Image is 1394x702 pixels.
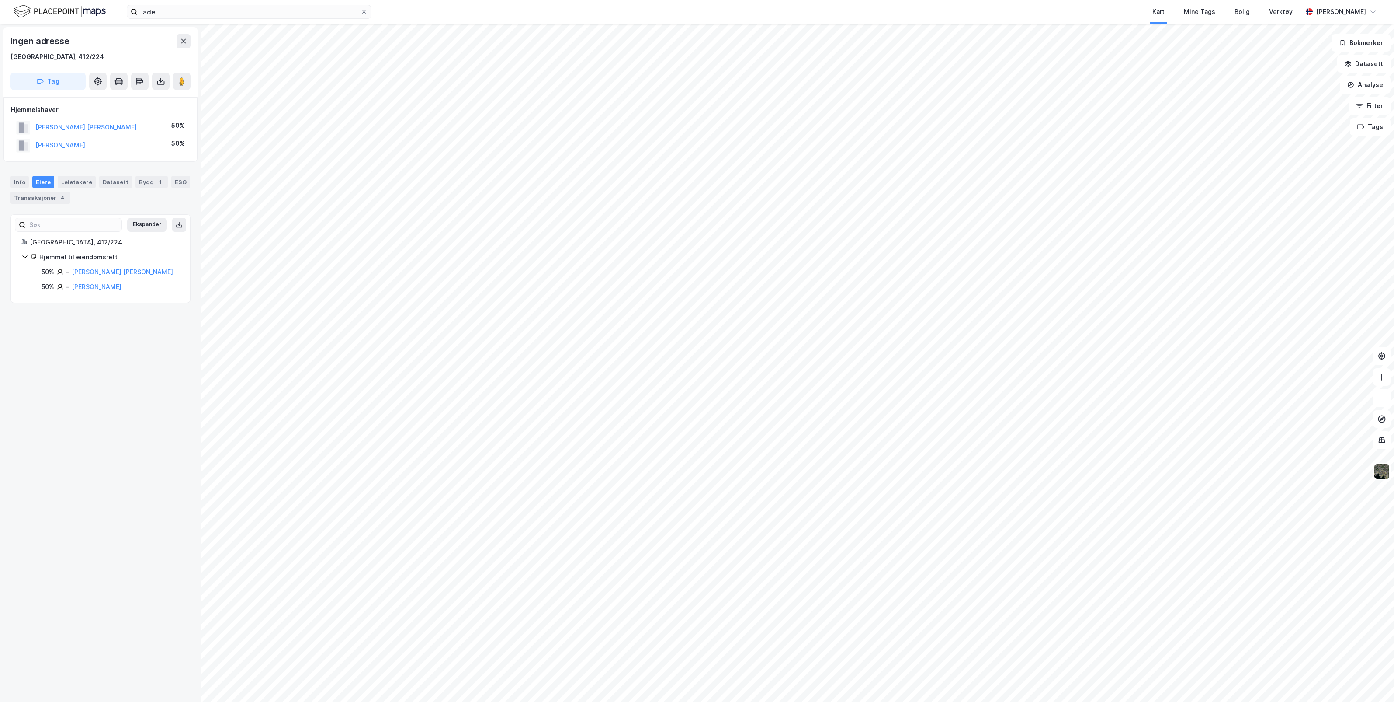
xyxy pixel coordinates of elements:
[66,282,69,292] div: -
[135,176,168,188] div: Bygg
[10,34,71,48] div: Ingen adresse
[1373,463,1390,480] img: 9k=
[1316,7,1366,17] div: [PERSON_NAME]
[1184,7,1215,17] div: Mine Tags
[156,178,164,186] div: 1
[138,5,361,18] input: Søk på adresse, matrikkel, gårdeiere, leietakere eller personer
[58,176,96,188] div: Leietakere
[1234,7,1250,17] div: Bolig
[14,4,106,19] img: logo.f888ab2527a4732fd821a326f86c7f29.svg
[171,176,190,188] div: ESG
[127,218,167,232] button: Ekspander
[1152,7,1165,17] div: Kart
[171,120,185,131] div: 50%
[39,252,180,262] div: Hjemmel til eiendomsrett
[66,267,69,277] div: -
[1350,118,1391,136] button: Tags
[72,268,173,276] a: [PERSON_NAME] [PERSON_NAME]
[42,282,54,292] div: 50%
[99,176,132,188] div: Datasett
[32,176,54,188] div: Eiere
[1340,76,1391,94] button: Analyse
[171,138,185,149] div: 50%
[1269,7,1293,17] div: Verktøy
[1350,660,1394,702] iframe: Chat Widget
[10,176,29,188] div: Info
[11,105,190,115] div: Hjemmelshaver
[72,283,121,290] a: [PERSON_NAME]
[10,52,104,62] div: [GEOGRAPHIC_DATA], 412/224
[10,73,86,90] button: Tag
[42,267,54,277] div: 50%
[30,237,180,248] div: [GEOGRAPHIC_DATA], 412/224
[26,218,121,231] input: Søk
[10,192,70,204] div: Transaksjoner
[1332,34,1391,52] button: Bokmerker
[58,193,67,202] div: 4
[1337,55,1391,73] button: Datasett
[1349,97,1391,115] button: Filter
